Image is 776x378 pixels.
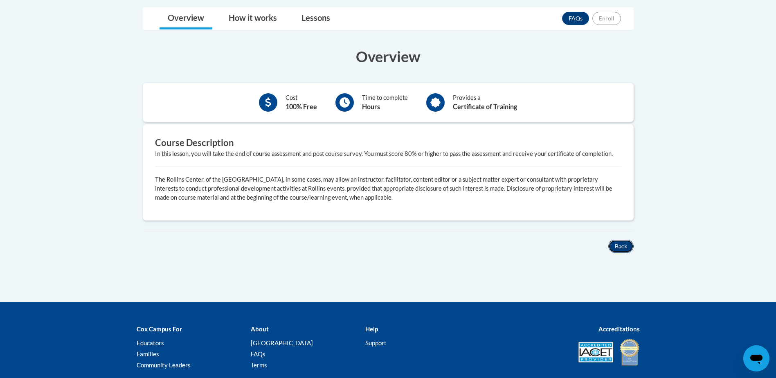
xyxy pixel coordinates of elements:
button: Back [608,240,634,253]
a: FAQs [562,12,589,25]
div: Time to complete [362,93,408,112]
a: Community Leaders [137,361,191,369]
b: Certificate of Training [453,103,517,110]
a: How it works [220,8,285,29]
a: Support [365,339,387,346]
b: Help [365,325,378,333]
iframe: Button to launch messaging window [743,345,769,371]
img: Accredited IACET® Provider [578,342,613,362]
b: 100% Free [286,103,317,110]
h3: Overview [143,46,634,67]
b: Cox Campus For [137,325,182,333]
b: Accreditations [598,325,640,333]
a: Lessons [293,8,338,29]
a: FAQs [251,350,265,358]
div: Provides a [453,93,517,112]
b: About [251,325,269,333]
a: Terms [251,361,267,369]
p: The Rollins Center, of the [GEOGRAPHIC_DATA], in some cases, may allow an instructor, facilitator... [155,175,621,202]
div: Cost [286,93,317,112]
button: Enroll [592,12,621,25]
a: Families [137,350,159,358]
a: Overview [160,8,212,29]
img: IDA® Accredited [619,338,640,367]
h3: Course Description [155,137,621,149]
b: Hours [362,103,380,110]
div: In this lesson, you will take the end of course assessment and post course survey. You must score... [155,149,621,158]
a: [GEOGRAPHIC_DATA] [251,339,313,346]
a: Educators [137,339,164,346]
